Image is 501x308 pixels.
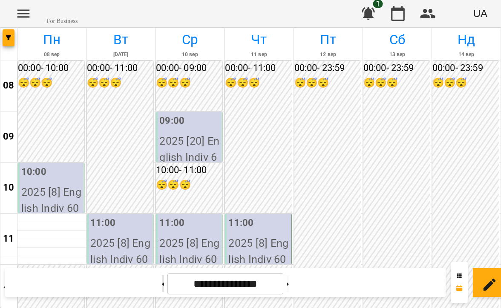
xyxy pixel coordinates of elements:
h6: 11 [3,231,14,246]
h6: 00:00 - 23:59 [363,61,430,76]
img: Павленко Світлана (а) [66,168,79,181]
h6: 00:00 - 11:00 [87,61,153,76]
label: 10:00 [21,166,46,177]
h6: Чт [225,29,293,51]
img: Павленко Світлана (а) [204,117,217,130]
h6: Пн [17,29,86,51]
h6: 😴😴😴 [18,76,84,91]
h6: 00:00 - 09:00 [156,61,222,76]
h6: 00:00 - 11:00 [225,61,291,76]
h6: Вт [86,29,155,51]
h6: Сб [363,29,432,51]
label: 11:00 [159,217,184,228]
img: Павленко Світлана (а) [274,219,286,232]
h6: 11 вер [225,51,293,59]
h6: 10:00 - 11:00 [156,163,222,178]
h6: 10 [3,180,14,195]
h6: 00:00 - 23:59 [432,61,499,76]
img: Voopty Logo [47,3,89,15]
span: For Business [47,18,89,25]
h6: Нд [432,29,501,51]
label: 09:00 [159,115,184,126]
h6: 10 вер [155,51,224,59]
h6: 00:00 - 23:59 [294,61,361,76]
h6: 😴😴😴 [87,76,153,91]
h6: 08 вер [17,51,86,59]
h6: 09 [3,129,14,144]
span: UA [473,8,487,20]
p: 2025 [8] English Indiv 60 min - [PERSON_NAME] [21,184,82,248]
h6: Ср [155,29,224,51]
h6: 😴😴😴 [156,76,222,91]
img: Павленко Світлана (а) [135,219,148,232]
p: 2025 [8] English Indiv 60 min - [PERSON_NAME] [90,235,151,299]
button: UA [470,4,491,23]
h6: 😴😴😴 [294,76,361,91]
h6: 😴😴😴 [225,76,291,91]
h6: 14 вер [432,51,501,59]
h6: 13 вер [363,51,432,59]
p: 2025 [8] English Indiv 60 min - [PERSON_NAME] [228,235,289,299]
h6: 😴😴😴 [363,76,430,91]
h6: 08 [3,78,14,93]
img: Павленко Світлана (а) [204,219,217,232]
p: 2025 [8] English Indiv 60 min - [PERSON_NAME] [159,235,220,299]
h6: 😴😴😴 [432,76,499,91]
button: Menu [10,0,37,27]
h6: [DATE] [86,51,155,59]
h6: 😴😴😴 [156,178,222,193]
h6: 00:00 - 10:00 [18,61,84,76]
label: 11:00 [228,217,253,228]
p: 2025 [20] English Indiv 60 min -10% - [PERSON_NAME] [159,133,220,214]
img: 12e81ef5014e817b1a9089eb975a08d3.jpeg [449,8,461,20]
label: 11:00 [90,217,115,228]
h6: 12 вер [294,51,363,59]
h6: Пт [294,29,363,51]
